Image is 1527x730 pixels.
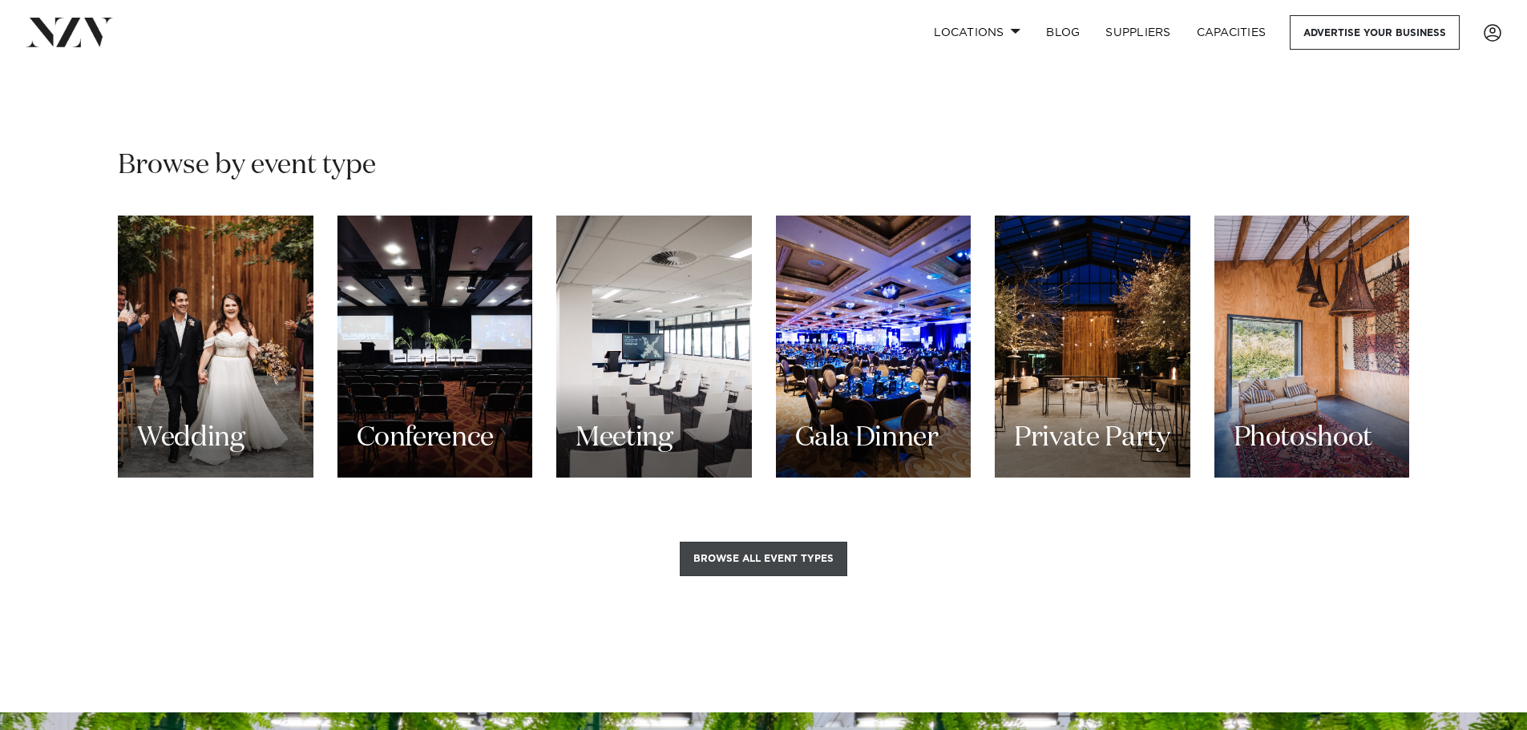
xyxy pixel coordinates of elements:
[337,216,533,478] a: Conference Conference
[357,420,495,456] h3: Conference
[118,216,313,478] a: Wedding Wedding
[1214,216,1410,478] a: Photoshoot Photoshoot
[995,216,1190,478] a: Private Party Private Party
[921,15,1033,50] a: Locations
[26,18,113,46] img: nzv-logo.png
[1014,420,1170,456] h3: Private Party
[680,542,847,576] button: Browse all event types
[576,420,673,456] h3: Meeting
[118,147,1409,184] h2: Browse by event type
[1184,15,1279,50] a: Capacities
[1033,15,1093,50] a: BLOG
[776,216,972,478] a: Gala Dinner Gala Dinner
[795,420,939,456] h3: Gala Dinner
[556,216,752,478] a: Meeting Meeting
[1290,15,1460,50] a: Advertise your business
[137,420,245,456] h3: Wedding
[1234,420,1373,456] h3: Photoshoot
[1093,15,1183,50] a: SUPPLIERS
